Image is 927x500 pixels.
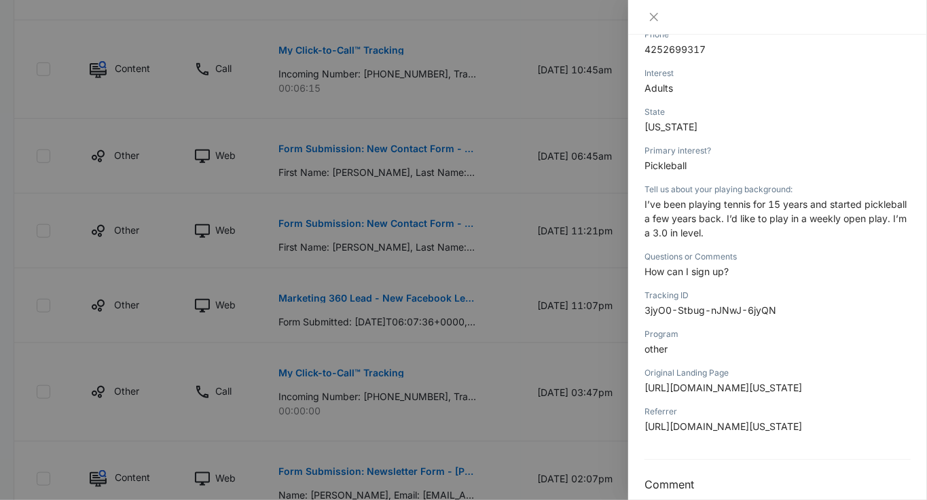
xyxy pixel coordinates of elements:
[644,304,776,316] span: 3jyO0-Stbug-nJNwJ-6jyQN
[644,367,911,379] div: Original Landing Page
[644,29,911,41] div: Phone
[644,289,911,302] div: Tracking ID
[644,251,911,263] div: Questions or Comments
[644,11,664,23] button: Close
[644,476,911,493] h3: Comment
[644,266,729,277] span: How can I sign up?
[644,198,907,238] span: I’ve been playing tennis for 15 years and started pickleball a few years back. I’d like to play i...
[644,382,802,393] span: [URL][DOMAIN_NAME][US_STATE]
[649,12,659,22] span: close
[644,67,911,79] div: Interest
[644,328,911,340] div: Program
[644,82,673,94] span: Adults
[644,183,911,196] div: Tell us about your playing background:
[644,106,911,118] div: State
[644,343,668,355] span: other
[644,43,706,55] span: 4252699317
[644,406,911,418] div: Referrer
[644,121,697,132] span: [US_STATE]
[644,421,802,432] span: [URL][DOMAIN_NAME][US_STATE]
[644,160,687,171] span: Pickleball
[644,145,911,157] div: Primary interest?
